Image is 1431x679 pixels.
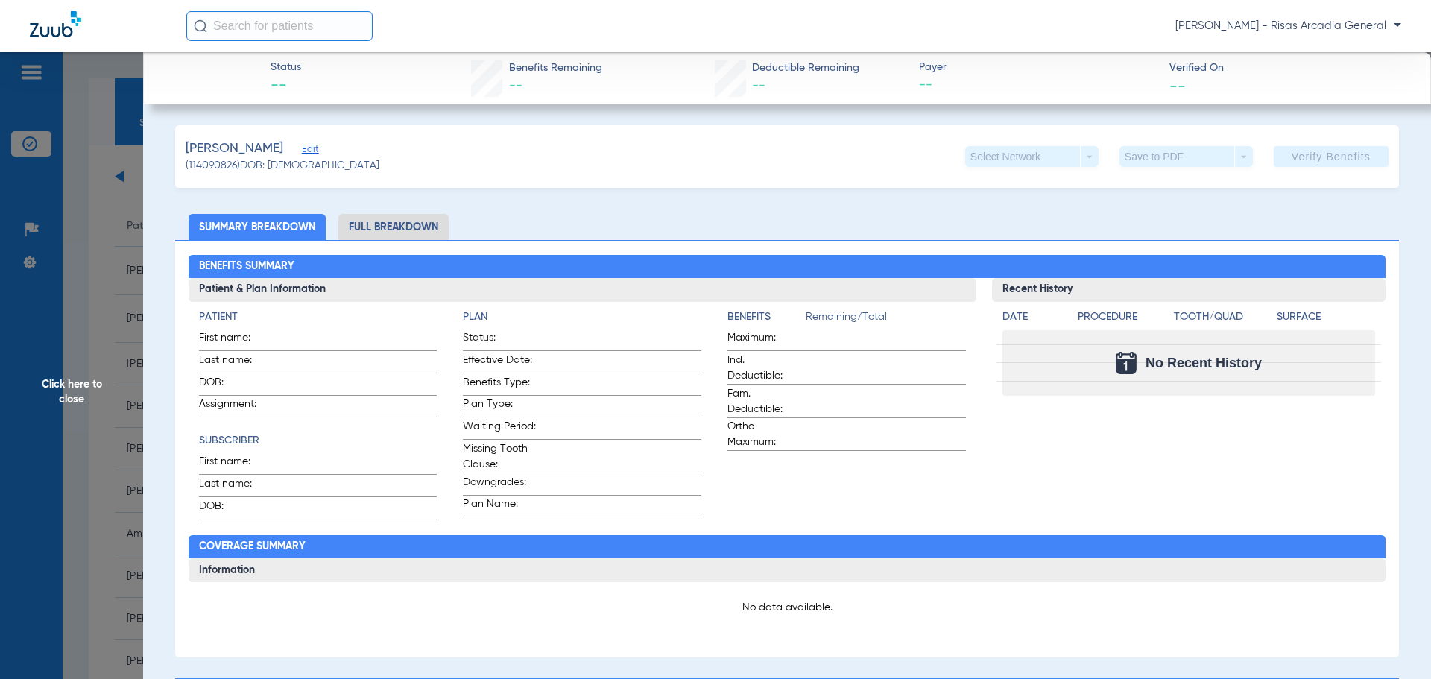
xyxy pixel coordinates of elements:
[509,60,602,76] span: Benefits Remaining
[199,600,1376,615] p: No data available.
[199,309,437,325] h4: Patient
[1078,309,1169,330] app-breakdown-title: Procedure
[752,60,859,76] span: Deductible Remaining
[199,330,272,350] span: First name:
[463,330,536,350] span: Status:
[1175,19,1401,34] span: [PERSON_NAME] - Risas Arcadia General
[463,397,536,417] span: Plan Type:
[463,309,701,325] h4: Plan
[271,60,301,75] span: Status
[1078,309,1169,325] h4: Procedure
[727,419,800,450] span: Ortho Maximum:
[463,441,536,473] span: Missing Tooth Clause:
[338,214,449,240] li: Full Breakdown
[1002,309,1065,330] app-breakdown-title: Date
[199,433,437,449] h4: Subscriber
[271,76,301,97] span: --
[1356,607,1431,679] iframe: Chat Widget
[189,278,976,302] h3: Patient & Plan Information
[509,79,522,92] span: --
[727,353,800,384] span: Ind. Deductible:
[189,214,326,240] li: Summary Breakdown
[302,144,315,158] span: Edit
[194,19,207,33] img: Search Icon
[727,386,800,417] span: Fam. Deductible:
[1146,356,1262,370] span: No Recent History
[806,309,966,330] span: Remaining/Total
[1174,309,1272,330] app-breakdown-title: Tooth/Quad
[199,499,272,519] span: DOB:
[1169,78,1186,93] span: --
[463,475,536,495] span: Downgrades:
[1277,309,1375,325] h4: Surface
[199,353,272,373] span: Last name:
[992,278,1386,302] h3: Recent History
[919,60,1157,75] span: Payer
[199,454,272,474] span: First name:
[1174,309,1272,325] h4: Tooth/Quad
[1277,309,1375,330] app-breakdown-title: Surface
[727,309,806,330] app-breakdown-title: Benefits
[199,397,272,417] span: Assignment:
[463,419,536,439] span: Waiting Period:
[1002,309,1065,325] h4: Date
[186,158,379,174] span: (114090826) DOB: [DEMOGRAPHIC_DATA]
[30,11,81,37] img: Zuub Logo
[1116,352,1137,374] img: Calendar
[189,558,1386,582] h3: Information
[1169,60,1407,76] span: Verified On
[186,139,283,158] span: [PERSON_NAME]
[189,255,1386,279] h2: Benefits Summary
[727,309,806,325] h4: Benefits
[199,375,272,395] span: DOB:
[186,11,373,41] input: Search for patients
[919,76,1157,95] span: --
[752,79,765,92] span: --
[463,353,536,373] span: Effective Date:
[189,535,1386,559] h2: Coverage Summary
[727,330,800,350] span: Maximum:
[463,496,536,517] span: Plan Name:
[463,375,536,395] span: Benefits Type:
[199,476,272,496] span: Last name:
